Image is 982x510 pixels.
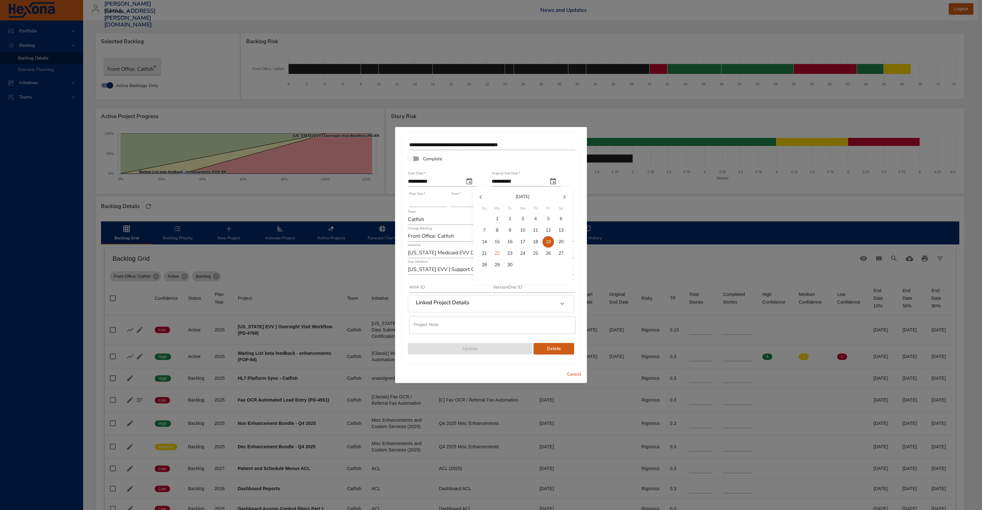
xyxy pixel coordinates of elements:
p: 21 [482,250,487,257]
button: 21 [479,248,490,259]
button: 29 [491,259,503,271]
button: 14 [479,236,490,248]
p: 11 [533,227,538,234]
button: 7 [479,225,490,236]
p: 4 [534,216,537,222]
p: 28 [482,262,487,268]
p: 10 [520,227,525,234]
button: 28 [479,259,490,271]
p: 25 [533,250,538,257]
span: Fr [542,205,554,212]
p: 26 [546,250,551,257]
span: Mo [491,205,503,212]
button: 27 [555,248,567,259]
button: 23 [504,248,516,259]
p: 30 [507,262,512,268]
button: 15 [491,236,503,248]
button: 17 [517,236,528,248]
p: 7 [483,227,486,234]
button: 11 [530,225,541,236]
p: 24 [520,250,525,257]
p: 15 [495,239,500,245]
button: 1 [491,213,503,225]
span: We [517,205,528,212]
p: 20 [558,239,564,245]
button: 10 [517,225,528,236]
button: 30 [504,259,516,271]
p: 18 [533,239,538,245]
p: [DATE] [488,193,557,200]
button: 25 [530,248,541,259]
p: 23 [507,250,512,257]
button: 8 [491,225,503,236]
p: 5 [547,216,549,222]
span: Tu [504,205,516,212]
p: 9 [509,227,511,234]
button: 26 [542,248,554,259]
button: 4 [530,213,541,225]
button: 6 [555,213,567,225]
p: 14 [482,239,487,245]
button: 18 [530,236,541,248]
button: 3 [517,213,528,225]
button: 2 [504,213,516,225]
p: 19 [546,239,551,245]
p: 16 [507,239,512,245]
button: 19 [542,236,554,248]
p: 13 [558,227,564,234]
p: 2 [509,216,511,222]
button: 24 [517,248,528,259]
p: 27 [558,250,564,257]
button: 20 [555,236,567,248]
p: 22 [495,250,500,257]
p: 29 [495,262,500,268]
p: 3 [521,216,524,222]
span: Su [479,205,490,212]
p: 17 [520,239,525,245]
button: 5 [542,213,554,225]
p: 12 [546,227,551,234]
button: 9 [504,225,516,236]
button: 12 [542,225,554,236]
span: Sa [555,205,567,212]
button: 22 [491,248,503,259]
button: 13 [555,225,567,236]
button: 16 [504,236,516,248]
span: Th [530,205,541,212]
p: 1 [496,216,498,222]
p: 8 [496,227,498,234]
p: 6 [560,216,562,222]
